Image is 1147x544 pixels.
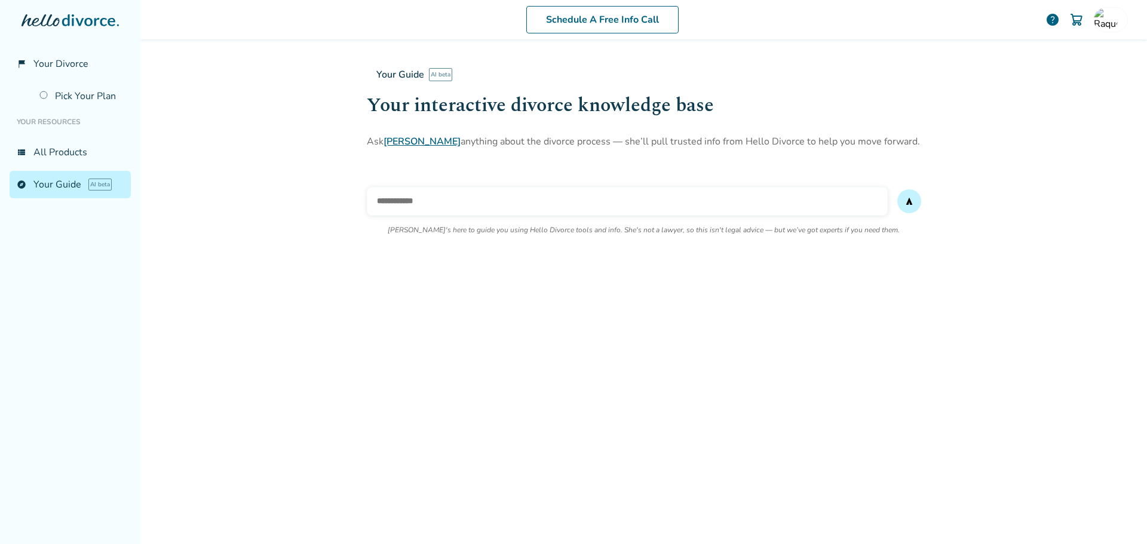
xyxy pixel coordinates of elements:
[897,189,921,213] button: send
[17,180,26,189] span: explore
[88,179,112,190] span: AI beta
[1069,13,1084,27] img: Cart
[388,225,900,235] p: [PERSON_NAME]'s here to guide you using Hello Divorce tools and info. She's not a lawyer, so this...
[429,68,452,81] span: AI beta
[367,134,921,149] p: Ask anything about the divorce process — she’ll pull trusted info from Hello Divorce to help you ...
[17,59,26,69] span: flag_2
[10,139,131,166] a: view_listAll Products
[32,82,131,110] a: Pick Your Plan
[33,57,88,70] span: Your Divorce
[10,171,131,198] a: exploreYour GuideAI beta
[17,147,26,157] span: view_list
[904,196,914,206] span: send
[10,50,131,78] a: flag_2Your Divorce
[376,68,424,81] span: Your Guide
[1045,13,1060,27] a: help
[1094,8,1118,32] img: Raquel Hill
[384,135,461,148] a: [PERSON_NAME]
[367,91,921,120] h1: Your interactive divorce knowledge base
[526,6,679,33] a: Schedule A Free Info Call
[10,110,131,134] li: Your Resources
